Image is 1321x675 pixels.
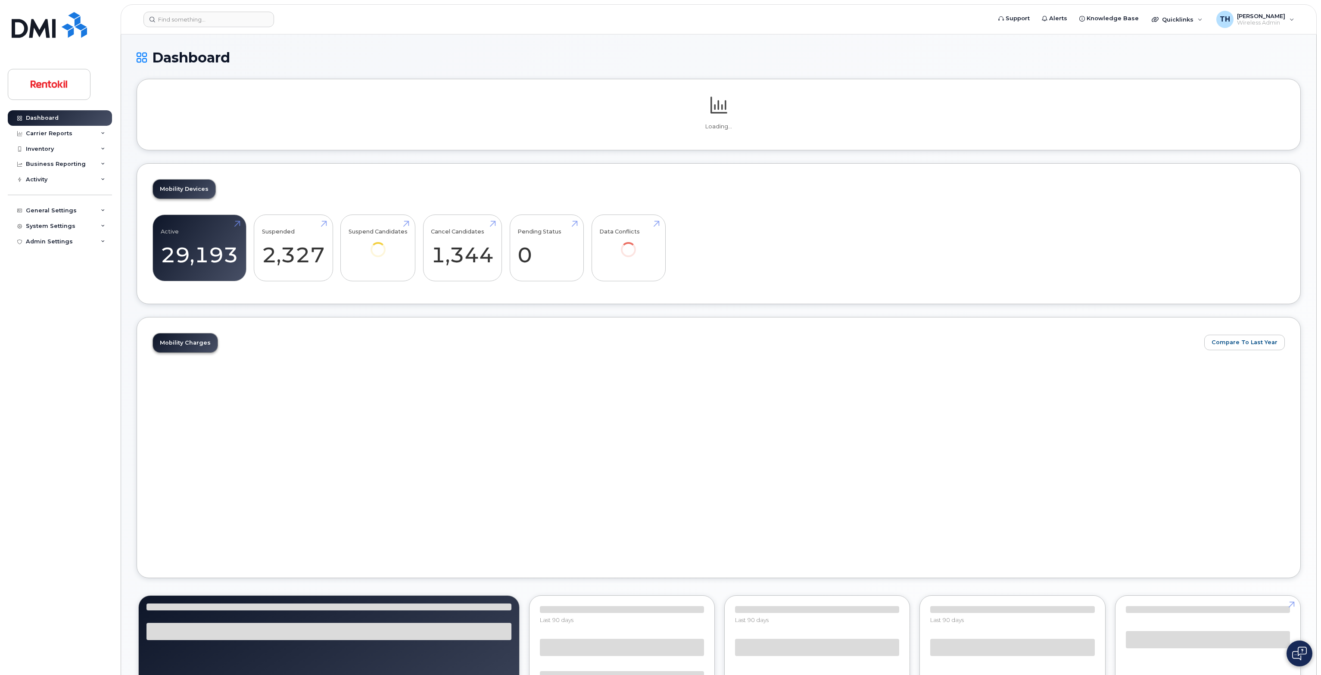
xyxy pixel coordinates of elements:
a: Data Conflicts [599,220,657,269]
span: Last 90 days [930,616,964,623]
a: Suspend Candidates [349,220,408,269]
h1: Dashboard [137,50,1301,65]
span: Compare To Last Year [1212,338,1277,346]
a: Suspended 2,327 [262,220,325,277]
img: Open chat [1292,647,1307,660]
p: Loading... [153,123,1285,131]
a: Mobility Charges [153,333,218,352]
a: Pending Status 0 [517,220,576,277]
span: Last 90 days [735,616,769,623]
a: Active 29,193 [161,220,238,277]
button: Compare To Last Year [1204,335,1285,350]
a: Mobility Devices [153,180,215,199]
span: Last 90 days [540,616,573,623]
a: Cancel Candidates 1,344 [431,220,494,277]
